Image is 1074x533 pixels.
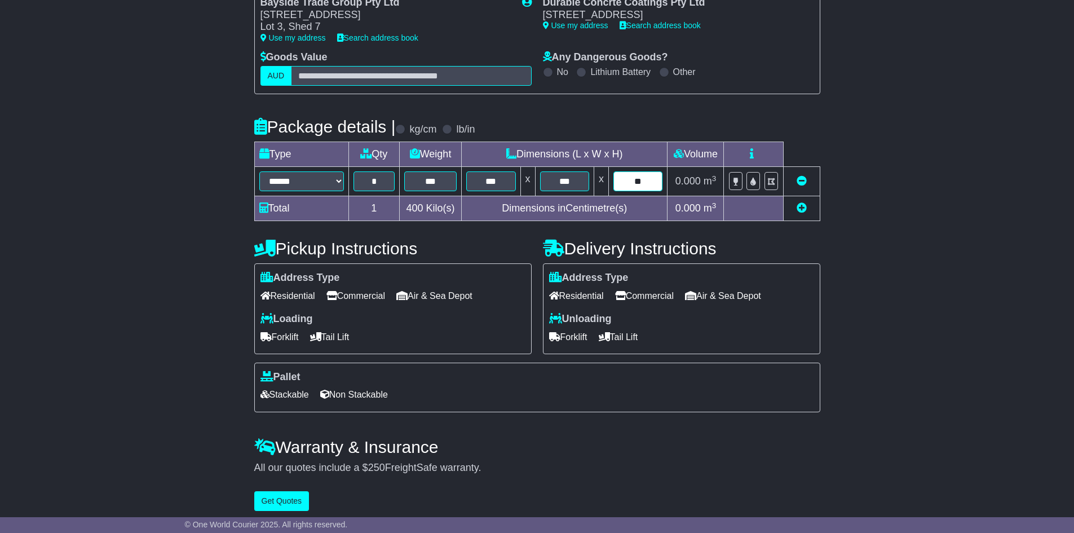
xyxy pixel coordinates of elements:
[594,167,608,196] td: x
[348,196,400,221] td: 1
[368,462,385,473] span: 250
[543,21,608,30] a: Use my address
[396,287,472,305] span: Air & Sea Depot
[675,175,701,187] span: 0.000
[520,167,535,196] td: x
[549,287,604,305] span: Residential
[254,438,820,456] h4: Warranty & Insurance
[685,287,761,305] span: Air & Sea Depot
[549,272,629,284] label: Address Type
[400,142,462,167] td: Weight
[254,142,348,167] td: Type
[557,67,568,77] label: No
[797,175,807,187] a: Remove this item
[620,21,701,30] a: Search address book
[797,202,807,214] a: Add new item
[543,9,803,21] div: [STREET_ADDRESS]
[254,117,396,136] h4: Package details |
[462,196,668,221] td: Dimensions in Centimetre(s)
[260,51,328,64] label: Goods Value
[260,9,511,21] div: [STREET_ADDRESS]
[260,371,300,384] label: Pallet
[260,328,299,346] span: Forklift
[668,142,724,167] td: Volume
[409,124,436,136] label: kg/cm
[254,462,820,474] div: All our quotes include a $ FreightSafe warranty.
[599,328,638,346] span: Tail Lift
[543,239,820,258] h4: Delivery Instructions
[712,201,717,210] sup: 3
[260,21,511,33] div: Lot 3, Shed 7
[704,202,717,214] span: m
[406,202,423,214] span: 400
[310,328,350,346] span: Tail Lift
[400,196,462,221] td: Kilo(s)
[185,520,348,529] span: © One World Courier 2025. All rights reserved.
[254,491,310,511] button: Get Quotes
[348,142,400,167] td: Qty
[254,196,348,221] td: Total
[462,142,668,167] td: Dimensions (L x W x H)
[260,66,292,86] label: AUD
[615,287,674,305] span: Commercial
[590,67,651,77] label: Lithium Battery
[260,33,326,42] a: Use my address
[543,51,668,64] label: Any Dangerous Goods?
[673,67,696,77] label: Other
[260,313,313,325] label: Loading
[260,386,309,403] span: Stackable
[704,175,717,187] span: m
[326,287,385,305] span: Commercial
[254,239,532,258] h4: Pickup Instructions
[337,33,418,42] a: Search address book
[260,287,315,305] span: Residential
[260,272,340,284] label: Address Type
[320,386,388,403] span: Non Stackable
[456,124,475,136] label: lb/in
[549,328,587,346] span: Forklift
[675,202,701,214] span: 0.000
[549,313,612,325] label: Unloading
[712,174,717,183] sup: 3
